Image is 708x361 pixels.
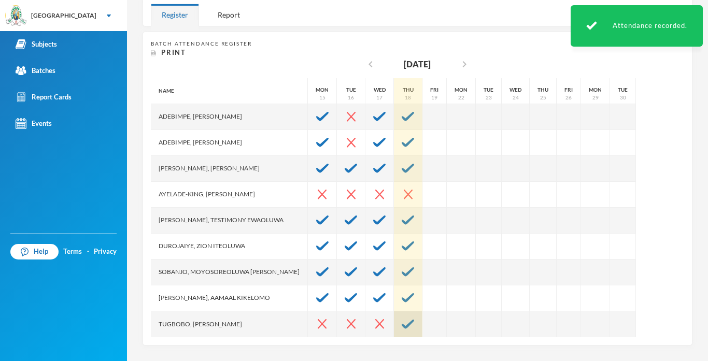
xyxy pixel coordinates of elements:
i: chevron_left [364,58,377,70]
div: Subjects [16,39,57,50]
div: Mon [316,86,329,94]
div: 23 [486,94,492,102]
span: Print [161,48,186,56]
div: Tue [618,86,628,94]
a: Privacy [94,247,117,257]
div: · [87,247,89,257]
div: Tue [484,86,493,94]
a: Terms [63,247,82,257]
div: 30 [620,94,626,102]
div: Adebimpe, [PERSON_NAME] [151,130,308,156]
div: Report [207,4,251,26]
div: 17 [376,94,383,102]
div: [PERSON_NAME], Testimony Ewaoluwa [151,208,308,234]
a: Help [10,244,59,259]
div: Batches [16,65,55,76]
div: 26 [565,94,572,102]
div: [DATE] [404,58,431,70]
div: Fri [564,86,573,94]
div: Attendance recorded. [571,5,703,47]
div: 18 [405,94,411,102]
div: Sobanjo, Moyosoreoluwa [PERSON_NAME] [151,259,308,285]
div: 29 [592,94,599,102]
div: Events [16,118,52,129]
div: Report Cards [16,92,72,103]
div: 19 [431,94,437,102]
div: 25 [540,94,546,102]
div: Ayelade-king, [PERSON_NAME] [151,182,308,208]
div: [PERSON_NAME], [PERSON_NAME] [151,156,308,182]
img: logo [6,6,26,26]
div: [GEOGRAPHIC_DATA] [31,11,96,20]
div: 15 [319,94,325,102]
span: Batch Attendance Register [151,40,252,47]
div: Register [151,4,199,26]
div: Mon [455,86,468,94]
div: Wed [374,86,386,94]
div: 16 [348,94,354,102]
div: Mon [589,86,602,94]
div: Adebimpe, [PERSON_NAME] [151,104,308,130]
div: Tugbobo, [PERSON_NAME] [151,311,308,337]
div: Tue [346,86,356,94]
div: Wed [509,86,521,94]
div: [PERSON_NAME], Aamaal Kikelomo [151,285,308,311]
div: 24 [513,94,519,102]
div: Thu [403,86,414,94]
div: Durojaiye, Zion Iteoluwa [151,234,308,259]
div: 22 [458,94,464,102]
i: chevron_right [458,58,471,70]
div: Thu [537,86,548,94]
div: Fri [430,86,438,94]
div: Name [151,78,308,104]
